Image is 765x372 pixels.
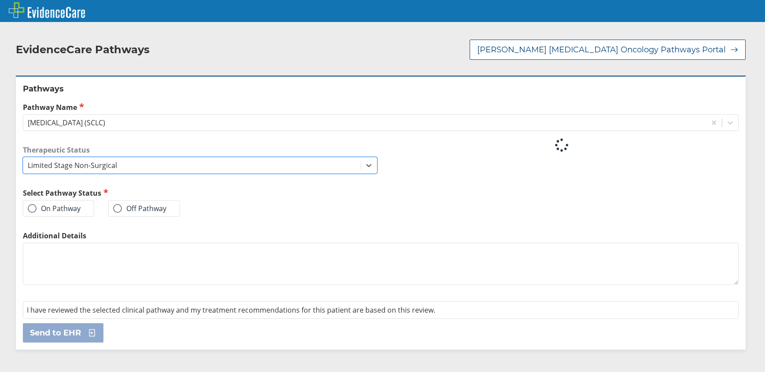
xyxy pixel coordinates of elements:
[23,84,739,94] h2: Pathways
[28,118,105,128] div: [MEDICAL_DATA] (SCLC)
[23,188,377,198] h2: Select Pathway Status
[23,102,739,112] label: Pathway Name
[113,204,166,213] label: Off Pathway
[23,323,103,343] button: Send to EHR
[28,204,81,213] label: On Pathway
[30,328,81,338] span: Send to EHR
[9,2,85,18] img: EvidenceCare
[27,305,435,315] span: I have reviewed the selected clinical pathway and my treatment recommendations for this patient a...
[23,145,377,155] label: Therapeutic Status
[470,40,746,60] button: [PERSON_NAME] [MEDICAL_DATA] Oncology Pathways Portal
[477,44,726,55] span: [PERSON_NAME] [MEDICAL_DATA] Oncology Pathways Portal
[16,43,150,56] h2: EvidenceCare Pathways
[23,231,739,241] label: Additional Details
